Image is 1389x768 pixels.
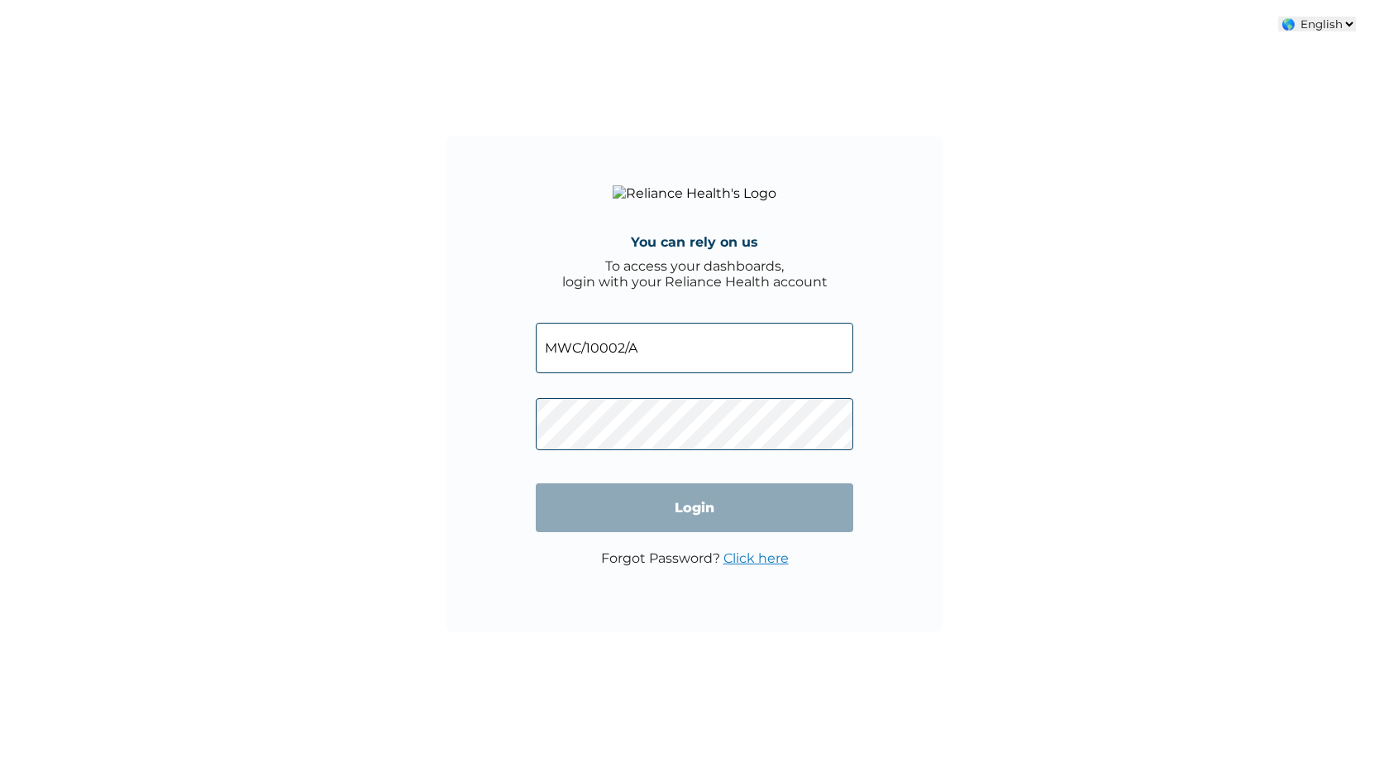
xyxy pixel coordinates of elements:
[631,234,758,250] h4: You can rely on us
[601,550,789,566] p: Forgot Password?
[613,185,776,201] img: Reliance Health's Logo
[723,550,789,566] a: Click here
[536,483,853,532] input: Login
[562,258,828,290] div: To access your dashboards, login with your Reliance Health account
[536,323,853,373] input: Email address or HMO ID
